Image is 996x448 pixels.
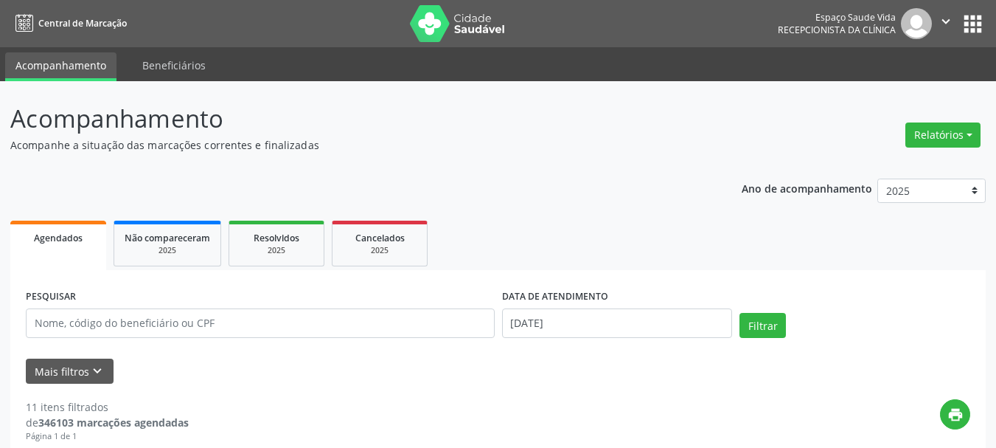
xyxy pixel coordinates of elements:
p: Acompanhe a situação das marcações correntes e finalizadas [10,137,693,153]
i: print [947,407,964,423]
span: Não compareceram [125,232,210,244]
i:  [938,13,954,30]
p: Acompanhamento [10,100,693,137]
input: Selecione um intervalo [502,309,733,338]
i: keyboard_arrow_down [89,363,105,379]
div: 11 itens filtrados [26,399,189,415]
div: 2025 [343,245,417,256]
a: Central de Marcação [10,11,127,35]
button: Mais filtroskeyboard_arrow_down [26,359,114,385]
button: print [940,399,970,430]
strong: 346103 marcações agendadas [38,416,189,430]
div: Espaço Saude Vida [778,11,896,24]
span: Central de Marcação [38,17,127,30]
div: 2025 [125,245,210,256]
a: Beneficiários [132,52,216,78]
label: DATA DE ATENDIMENTO [502,286,608,309]
button: Filtrar [739,313,786,338]
button: Relatórios [905,123,981,148]
input: Nome, código do beneficiário ou CPF [26,309,495,338]
p: Ano de acompanhamento [742,179,872,197]
span: Resolvidos [254,232,299,244]
button:  [932,8,960,39]
button: apps [960,11,986,37]
span: Recepcionista da clínica [778,24,896,36]
a: Acompanhamento [5,52,116,81]
span: Agendados [34,232,83,244]
div: de [26,415,189,430]
label: PESQUISAR [26,286,76,309]
div: Página 1 de 1 [26,430,189,443]
img: img [901,8,932,39]
div: 2025 [240,245,313,256]
span: Cancelados [355,232,405,244]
